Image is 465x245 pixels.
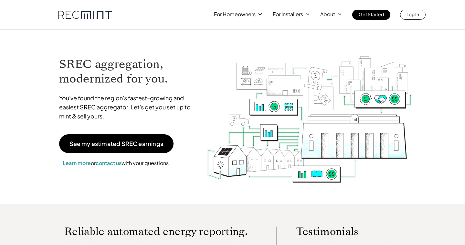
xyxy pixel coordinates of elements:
a: Log In [400,10,426,20]
a: Get Started [352,10,390,20]
a: contact us [96,160,122,166]
p: You've found the region's fastest-growing and easiest SREC aggregator. Let's get you set up to mi... [59,94,197,121]
img: RECmint value cycle [206,39,412,184]
p: For Installers [273,10,303,19]
p: Log In [407,10,419,19]
a: Learn more [63,160,91,166]
p: See my estimated SREC earnings [69,141,163,147]
p: or with your questions [59,159,172,167]
p: Reliable automated energy reporting. [64,227,257,236]
p: Testimonials [296,227,393,236]
p: For Homeowners [214,10,256,19]
p: About [320,10,335,19]
p: Get Started [359,10,384,19]
a: See my estimated SREC earnings [59,134,174,153]
h1: SREC aggregation, modernized for you. [59,57,197,86]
